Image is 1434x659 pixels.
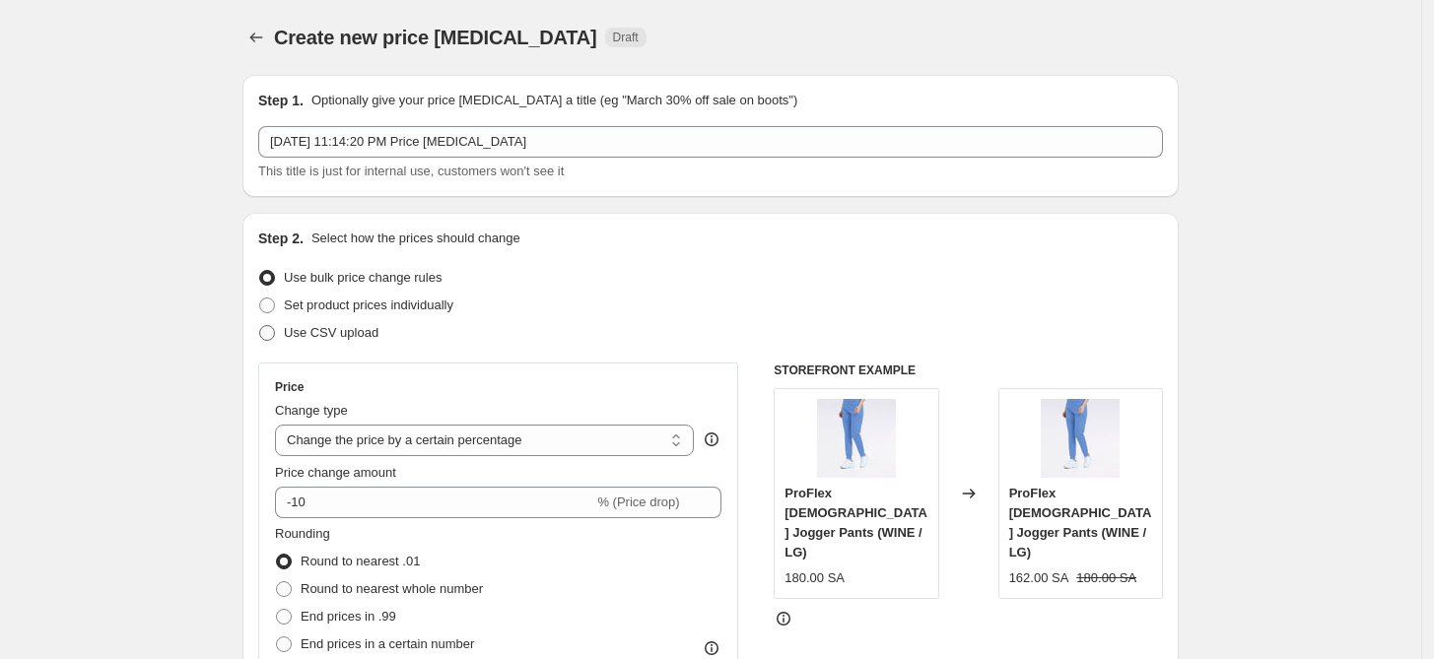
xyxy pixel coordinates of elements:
input: -15 [275,487,593,518]
img: 2030PRV-CIELBLUE-2-743919_80x.jpg [1041,399,1120,478]
span: 162.00 SA [1009,570,1069,585]
span: End prices in a certain number [301,636,474,651]
span: This title is just for internal use, customers won't see it [258,164,564,178]
h2: Step 2. [258,229,304,248]
div: help [702,429,721,449]
button: Price change jobs [242,24,270,51]
img: 2030PRV-CIELBLUE-2-743919_80x.jpg [817,399,896,478]
h2: Step 1. [258,91,304,110]
h3: Price [275,379,304,395]
span: ProFlex [DEMOGRAPHIC_DATA] Jogger Pants (WINE / LG) [1009,486,1152,560]
span: Round to nearest .01 [301,554,420,568]
span: Use CSV upload [284,325,378,340]
span: End prices in .99 [301,609,396,624]
span: 180.00 SA [1076,570,1136,585]
span: Price change amount [275,465,396,480]
span: 180.00 SA [785,570,845,585]
span: Use bulk price change rules [284,270,442,285]
input: 30% off holiday sale [258,126,1163,158]
span: Change type [275,403,348,418]
p: Select how the prices should change [311,229,520,248]
p: Optionally give your price [MEDICAL_DATA] a title (eg "March 30% off sale on boots") [311,91,797,110]
h6: STOREFRONT EXAMPLE [774,362,1163,378]
span: ProFlex [DEMOGRAPHIC_DATA] Jogger Pants (WINE / LG) [785,486,927,560]
span: % (Price drop) [597,494,679,509]
span: Round to nearest whole number [301,581,483,596]
span: Set product prices individually [284,297,453,312]
span: Create new price [MEDICAL_DATA] [274,27,597,48]
span: Rounding [275,526,330,541]
span: Draft [613,30,639,45]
